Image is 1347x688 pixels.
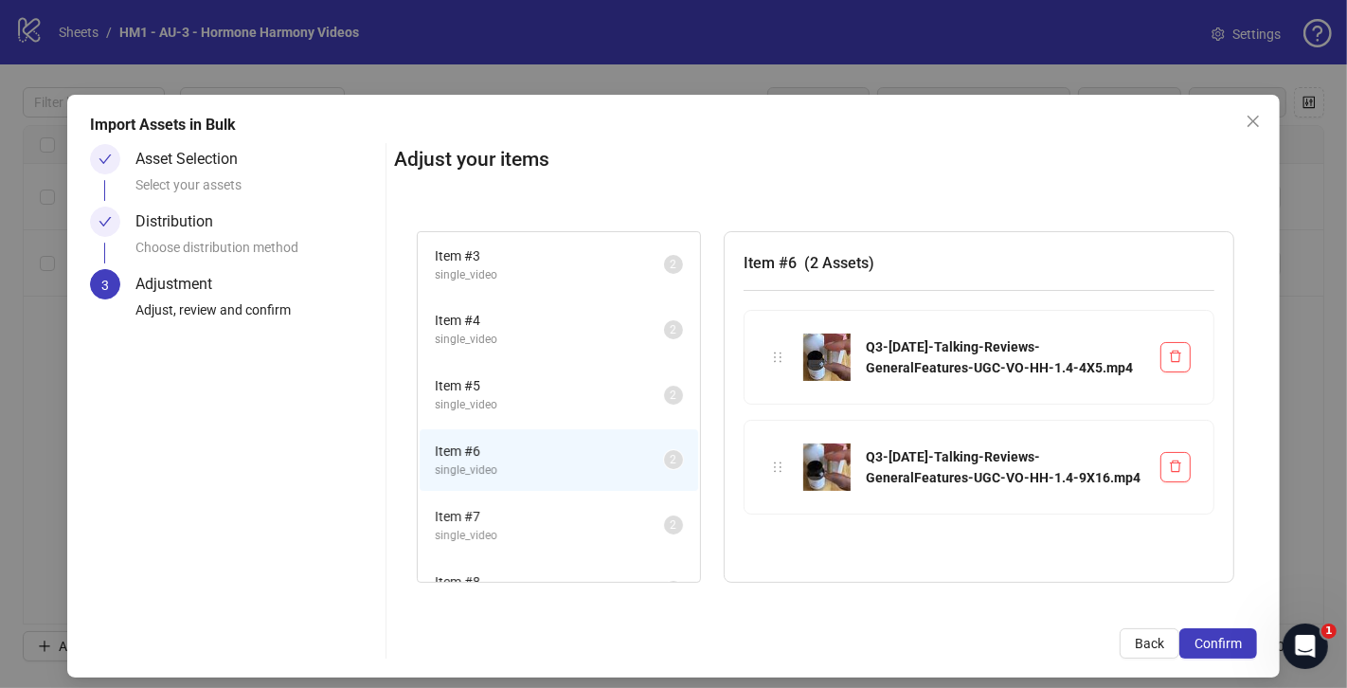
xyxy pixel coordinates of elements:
[1120,628,1179,659] button: Back
[1238,106,1268,136] button: Close
[435,506,664,527] span: Item # 7
[135,174,378,207] div: Select your assets
[670,518,676,532] span: 2
[435,245,664,266] span: Item # 3
[135,207,228,237] div: Distribution
[99,153,112,166] span: check
[866,446,1145,488] div: Q3-[DATE]-Talking-Reviews-GeneralFeatures-UGC-VO-HH-1.4-9X16.mp4
[435,375,664,396] span: Item # 5
[744,251,1214,275] h3: Item # 6
[1246,114,1261,129] span: close
[771,461,784,474] span: holder
[90,114,1257,136] div: Import Assets in Bulk
[1179,628,1257,659] button: Confirm
[1321,624,1337,639] span: 1
[1169,460,1182,473] span: delete
[664,320,683,339] sup: 2
[435,441,664,462] span: Item # 6
[1194,636,1242,651] span: Confirm
[670,389,676,402] span: 2
[803,444,851,491] img: Q3-09-SEP-2025-Talking-Reviews-GeneralFeatures-UGC-VO-HH-1.4-9X16.mp4
[664,516,683,534] sup: 2
[804,254,874,272] span: ( 2 Assets )
[435,396,664,414] span: single_video
[435,571,664,592] span: Item # 8
[435,310,664,331] span: Item # 4
[1283,624,1328,669] iframe: Intercom live chat
[1160,342,1191,372] button: Delete
[135,237,378,269] div: Choose distribution method
[435,527,664,545] span: single_video
[664,386,683,405] sup: 2
[803,334,851,381] img: Q3-09-SEP-2025-Talking-Reviews-GeneralFeatures-UGC-VO-HH-1.4-4X5.mp4
[135,144,253,174] div: Asset Selection
[435,331,664,349] span: single_video
[1169,350,1182,363] span: delete
[767,457,788,478] div: holder
[771,351,784,364] span: holder
[135,299,378,332] div: Adjust, review and confirm
[394,144,1257,175] h2: Adjust your items
[135,269,227,299] div: Adjustment
[670,453,676,466] span: 2
[99,215,112,228] span: check
[866,336,1145,378] div: Q3-[DATE]-Talking-Reviews-GeneralFeatures-UGC-VO-HH-1.4-4X5.mp4
[670,258,676,271] span: 2
[664,581,683,600] sup: 1
[435,266,664,284] span: single_video
[664,255,683,274] sup: 2
[1135,636,1164,651] span: Back
[670,323,676,336] span: 2
[1160,452,1191,482] button: Delete
[435,462,664,480] span: single_video
[664,450,683,469] sup: 2
[767,347,788,368] div: holder
[101,278,109,293] span: 3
